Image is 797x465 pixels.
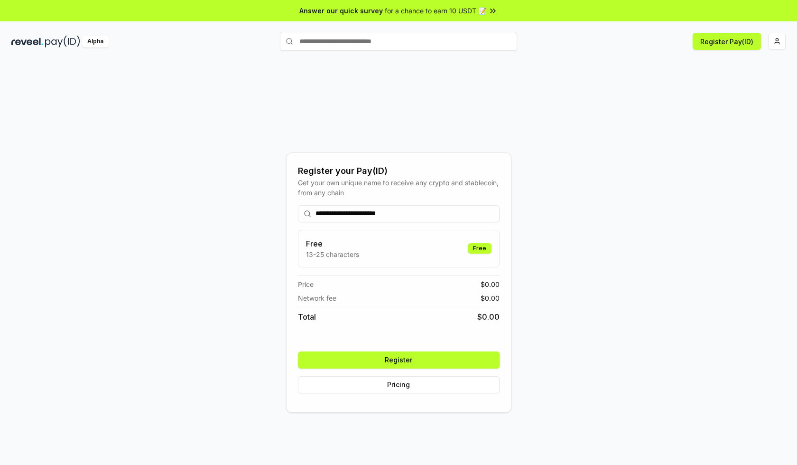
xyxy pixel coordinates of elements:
span: Answer our quick survey [299,6,383,16]
span: $ 0.00 [477,311,500,323]
span: Price [298,279,314,289]
div: Free [468,243,491,254]
div: Alpha [82,36,109,47]
span: Network fee [298,293,336,303]
span: Total [298,311,316,323]
button: Register [298,351,500,369]
span: for a chance to earn 10 USDT 📝 [385,6,486,16]
h3: Free [306,238,359,249]
div: Register your Pay(ID) [298,164,500,178]
button: Register Pay(ID) [693,33,761,50]
span: $ 0.00 [481,293,500,303]
img: reveel_dark [11,36,43,47]
img: pay_id [45,36,80,47]
p: 13-25 characters [306,249,359,259]
div: Get your own unique name to receive any crypto and stablecoin, from any chain [298,178,500,198]
span: $ 0.00 [481,279,500,289]
button: Pricing [298,376,500,393]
